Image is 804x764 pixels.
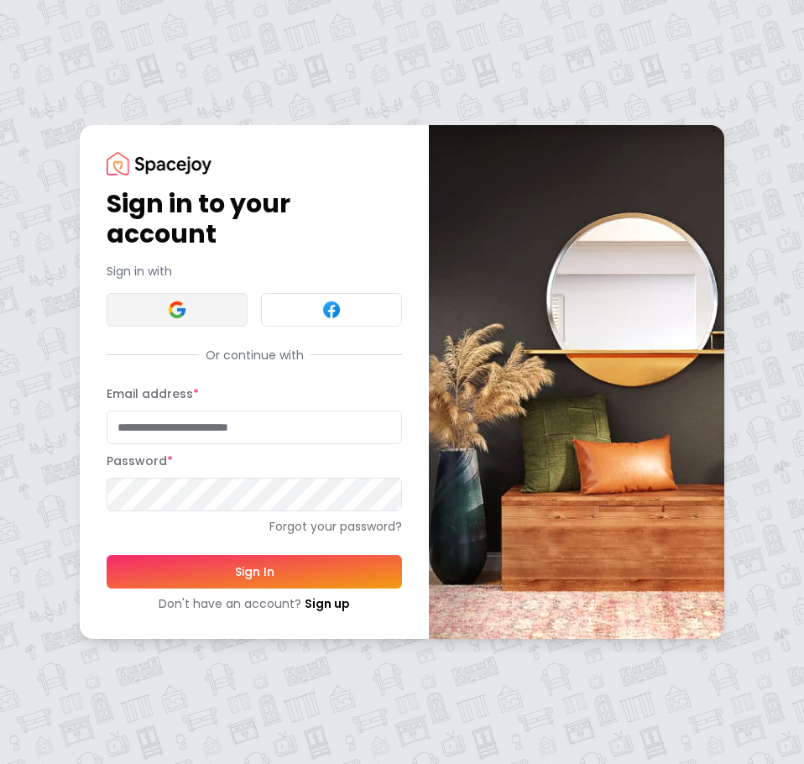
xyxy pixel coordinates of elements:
[429,125,724,638] img: banner
[107,555,402,589] button: Sign In
[107,385,199,402] label: Email address
[167,300,187,320] img: Google signin
[305,595,350,612] a: Sign up
[107,189,402,249] h1: Sign in to your account
[107,595,402,612] div: Don't have an account?
[107,263,402,280] p: Sign in with
[107,152,211,175] img: Spacejoy Logo
[107,518,402,535] a: Forgot your password?
[107,453,173,469] label: Password
[321,300,342,320] img: Facebook signin
[199,347,311,364] span: Or continue with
